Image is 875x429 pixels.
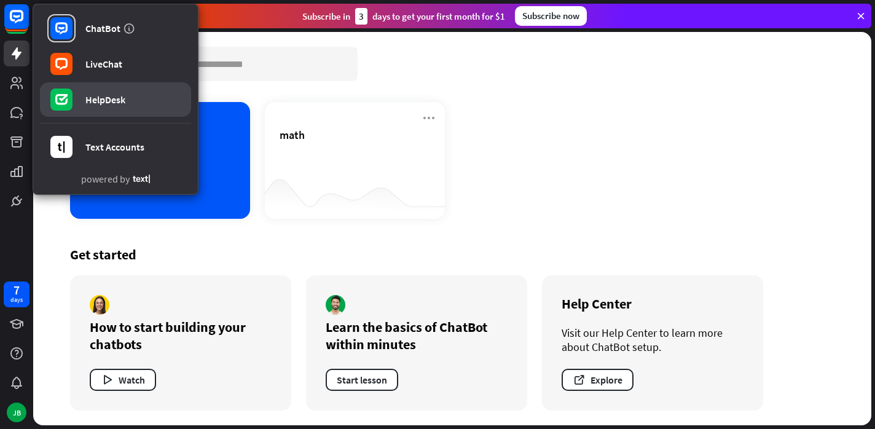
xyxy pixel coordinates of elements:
[562,295,744,312] div: Help Center
[70,246,834,263] div: Get started
[326,295,345,315] img: author
[4,281,29,307] a: 7 days
[302,8,505,25] div: Subscribe in days to get your first month for $1
[90,318,272,353] div: How to start building your chatbots
[515,6,587,26] div: Subscribe now
[562,326,744,354] div: Visit our Help Center to learn more about ChatBot setup.
[14,285,20,296] div: 7
[7,403,26,422] div: JB
[562,369,634,391] button: Explore
[326,369,398,391] button: Start lesson
[355,8,367,25] div: 3
[90,369,156,391] button: Watch
[10,5,47,42] button: Open LiveChat chat widget
[280,128,305,142] span: math
[90,295,109,315] img: author
[10,296,23,304] div: days
[326,318,508,353] div: Learn the basics of ChatBot within minutes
